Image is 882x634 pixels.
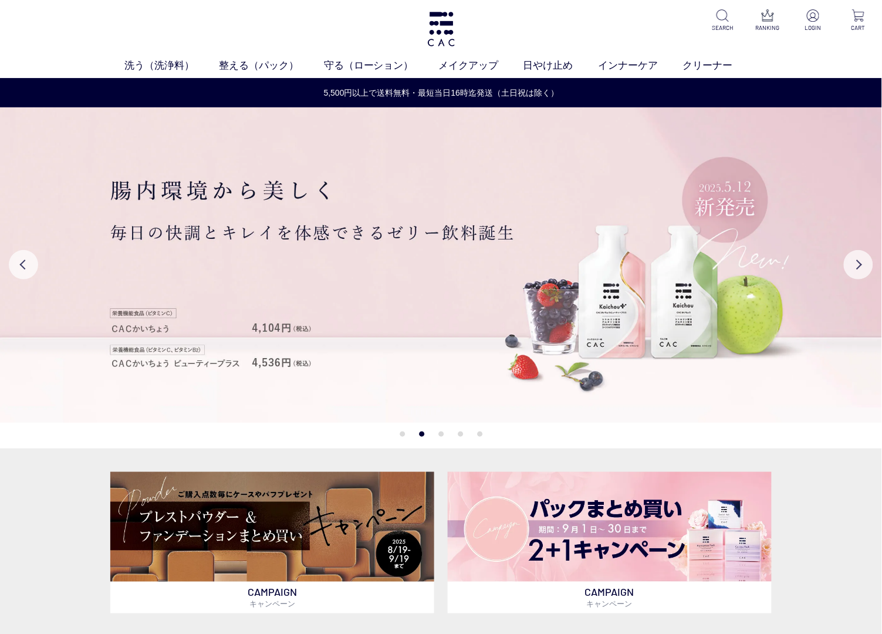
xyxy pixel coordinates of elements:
p: RANKING [753,23,782,32]
a: ベースメイクキャンペーン ベースメイクキャンペーン CAMPAIGNキャンペーン [110,472,434,613]
button: 3 of 5 [438,431,444,437]
a: 整える（パック） [219,58,323,73]
button: 4 of 5 [458,431,463,437]
a: SEARCH [708,9,737,32]
a: 5,500円以上で送料無料・最短当日16時迄発送（土日祝は除く） [1,87,882,99]
a: 洗う（洗浄料） [124,58,219,73]
p: CART [844,23,873,32]
a: メイクアップ [438,58,523,73]
span: キャンペーン [249,599,295,609]
p: CAMPAIGN [448,582,772,613]
a: RANKING [753,9,782,32]
a: 日やけ止め [523,58,598,73]
button: Next [844,250,873,279]
button: 2 of 5 [419,431,424,437]
a: LOGIN [799,9,827,32]
a: パックキャンペーン2+1 パックキャンペーン2+1 CAMPAIGNキャンペーン [448,472,772,613]
img: パックキャンペーン2+1 [448,472,772,582]
img: ベースメイクキャンペーン [110,472,434,582]
p: CAMPAIGN [110,582,434,613]
span: キャンペーン [587,599,633,609]
button: 1 of 5 [400,431,405,437]
button: Previous [9,250,38,279]
a: CART [844,9,873,32]
a: インナーケア [598,58,682,73]
button: 5 of 5 [477,431,482,437]
a: 守る（ローション） [324,58,438,73]
img: logo [426,12,457,46]
p: LOGIN [799,23,827,32]
a: クリーナー [683,58,758,73]
p: SEARCH [708,23,737,32]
